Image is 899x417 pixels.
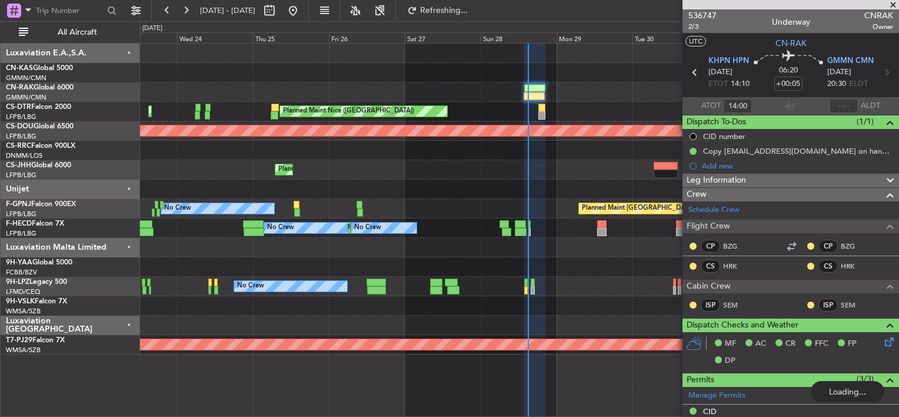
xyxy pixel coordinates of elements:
span: CN-RAK [775,37,807,49]
input: --:-- [830,99,858,113]
span: Dispatch Checks and Weather [687,319,798,332]
div: No Crew [164,200,191,217]
span: CS-DOU [6,123,34,130]
span: CS-JHH [6,162,31,169]
div: No Crew [354,219,381,237]
span: Flight Crew [687,220,730,233]
div: No Crew [237,277,264,295]
span: KHPN HPN [708,55,749,67]
a: DNMM/LOS [6,151,42,160]
div: CP [818,240,838,253]
div: Loading... [811,381,884,402]
span: Leg Information [687,174,746,187]
a: FCBB/BZV [6,268,37,277]
span: 9H-VSLK [6,298,35,305]
a: SEM [841,300,867,310]
div: Thu 25 [253,32,329,43]
span: FP [848,338,857,350]
div: Add new [702,161,893,171]
a: LFPB/LBG [6,132,36,141]
div: No Crew [267,219,294,237]
button: UTC [685,36,706,47]
a: Schedule Crew [688,204,740,216]
a: GMMN/CMN [6,74,46,82]
span: Crew [687,188,707,201]
span: (1/1) [857,115,874,128]
span: CN-KAS [6,65,33,72]
div: CP [701,240,720,253]
a: T7-PJ29Falcon 7X [6,337,65,344]
span: (3/3) [857,373,874,385]
div: Sun 28 [481,32,557,43]
span: Refreshing... [419,6,469,15]
a: WMSA/SZB [6,307,41,316]
span: Dispatch To-Dos [687,115,746,129]
a: CS-DTRFalcon 2000 [6,104,71,111]
a: CS-DOUGlobal 6500 [6,123,74,130]
span: DP [725,355,735,367]
div: ISP [818,299,838,312]
span: All Aircraft [31,28,124,37]
span: F-GPNJ [6,201,31,208]
button: All Aircraft [13,23,128,42]
input: --:-- [724,99,752,113]
a: CS-RRCFalcon 900LX [6,143,75,150]
div: Mon 29 [557,32,632,43]
div: Planned Maint [GEOGRAPHIC_DATA] ([GEOGRAPHIC_DATA]) [582,200,767,217]
span: ALDT [861,100,880,112]
span: CS-DTR [6,104,31,111]
button: Refreshing... [402,1,472,20]
a: F-GPNJFalcon 900EX [6,201,76,208]
span: ATOT [701,100,721,112]
span: 9H-YAA [6,259,32,266]
span: CN-RAK [6,84,34,91]
a: GMMN/CMN [6,93,46,102]
span: 14:10 [731,78,750,90]
a: CN-KASGlobal 5000 [6,65,73,72]
a: 9H-LPZLegacy 500 [6,279,67,286]
span: GMMN CMN [827,55,874,67]
span: [DATE] [827,67,851,78]
span: Permits [687,373,714,387]
span: CR [785,338,795,350]
span: 2/3 [688,22,717,32]
span: 536747 [688,9,717,22]
a: F-HECDFalcon 7X [6,220,64,227]
span: ELDT [849,78,868,90]
div: Copy [EMAIL_ADDRESS][DOMAIN_NAME] on handling requests [703,146,893,156]
span: CS-RRC [6,143,31,150]
a: SEM [723,300,750,310]
a: LFPB/LBG [6,229,36,238]
div: Planned Maint [GEOGRAPHIC_DATA] ([GEOGRAPHIC_DATA]) [278,161,464,178]
a: LFPB/LBG [6,210,36,219]
div: Underway [772,16,810,28]
span: FFC [815,338,828,350]
span: F-HECD [6,220,32,227]
div: ISP [701,299,720,312]
span: ETOT [708,78,728,90]
div: CID [703,406,717,416]
a: LFPB/LBG [6,171,36,180]
div: Sat 27 [405,32,481,43]
a: HRK [841,261,867,272]
a: HRK [723,261,750,272]
span: 06:20 [779,65,798,77]
a: BZG [841,241,867,251]
span: Owner [864,22,893,32]
a: CN-RAKGlobal 6000 [6,84,74,91]
div: Planned Maint Nice ([GEOGRAPHIC_DATA]) [283,102,414,120]
span: Cabin Crew [687,280,731,293]
span: [DATE] [708,67,732,78]
a: BZG [723,241,750,251]
span: T7-PJ29 [6,337,32,344]
div: CS [701,260,720,273]
a: WMSA/SZB [6,346,41,355]
a: 9H-YAAGlobal 5000 [6,259,72,266]
a: 9H-VSLKFalcon 7X [6,298,67,305]
div: [DATE] [142,24,162,34]
div: CS [818,260,838,273]
span: [DATE] - [DATE] [200,5,255,16]
input: Trip Number [36,2,104,19]
span: 9H-LPZ [6,279,29,286]
span: 20:30 [827,78,846,90]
